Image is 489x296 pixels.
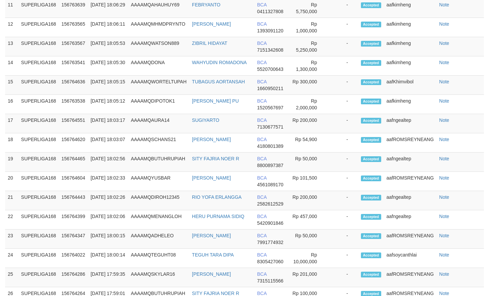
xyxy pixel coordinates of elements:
td: AAAAMQYUSBAR [128,172,189,191]
span: Accepted [361,2,381,8]
td: - [327,210,358,230]
td: aafngealtep [384,153,437,172]
span: BCA [257,117,267,123]
a: RIO YOFA ERLANGGA [192,194,242,200]
span: 8305427060 [257,259,284,264]
span: BCA [257,156,267,161]
td: 23 [5,230,18,249]
td: Rp 10,000,000 [288,249,327,268]
td: 24 [5,249,18,268]
span: BCA [257,79,267,84]
td: - [327,268,358,287]
td: AAAAMQWORTELTUPAH [128,76,189,95]
td: AAAAMQWATSON889 [128,37,189,56]
a: Note [439,156,449,161]
a: [PERSON_NAME] [192,233,231,238]
td: [DATE] 18:05:12 [88,95,128,114]
td: [DATE] 18:05:15 [88,76,128,95]
td: Rp 1,300,000 [288,56,327,76]
td: 156764347 [59,230,88,249]
td: 19 [5,153,18,172]
td: SUPERLIGA168 [18,133,59,153]
td: Rp 457,000 [288,210,327,230]
td: SUPERLIGA168 [18,249,59,268]
span: 4561089170 [257,182,284,187]
td: - [327,172,358,191]
a: Note [439,214,449,219]
a: SUGIYARTO [192,117,219,123]
span: Accepted [361,214,381,220]
td: Rp 5,250,000 [288,37,327,56]
a: HERU PURNAMA SIDIQ [192,214,244,219]
td: SUPERLIGA168 [18,56,59,76]
td: AAAAMQDIPOTOK1 [128,95,189,114]
td: SUPERLIGA168 [18,230,59,249]
td: [DATE] 17:59:35 [88,268,128,287]
td: [DATE] 18:02:56 [88,153,128,172]
a: Note [439,41,449,46]
span: Accepted [361,195,381,200]
td: SUPERLIGA168 [18,76,59,95]
span: Accepted [361,233,381,239]
td: aafKhimvibol [384,76,437,95]
td: Rp 2,000,000 [288,95,327,114]
a: Note [439,98,449,104]
td: 156763565 [59,18,88,37]
td: aafngealtep [384,210,437,230]
span: BCA [257,41,267,46]
td: - [327,153,358,172]
td: 17 [5,114,18,133]
td: AAAAMQSCHANS21 [128,133,189,153]
td: 156763541 [59,56,88,76]
td: 156764022 [59,249,88,268]
td: aafkimheng [384,95,437,114]
td: - [327,95,358,114]
td: AAAAMQSKYLAR16 [128,268,189,287]
td: Rp 50,000 [288,230,327,249]
td: aafkimheng [384,56,437,76]
td: AAAAMQTEGUHT08 [128,249,189,268]
span: BCA [257,60,267,65]
td: AAAAMQBUTUHRUPIAH [128,153,189,172]
span: 8800897387 [257,163,284,168]
a: [PERSON_NAME] PU [192,98,239,104]
td: [DATE] 18:03:07 [88,133,128,153]
td: aafROMSREYNEANG [384,172,437,191]
td: SUPERLIGA168 [18,18,59,37]
td: Rp 54,900 [288,133,327,153]
a: Note [439,2,449,7]
span: Accepted [361,137,381,143]
span: BCA [257,194,267,200]
td: [DATE] 18:03:17 [88,114,128,133]
span: 0411327808 [257,9,284,14]
td: AAAAMQADHELEO [128,230,189,249]
a: Note [439,175,449,181]
td: - [327,249,358,268]
td: 15 [5,76,18,95]
span: BCA [257,252,267,258]
td: SUPERLIGA168 [18,153,59,172]
span: 4180801389 [257,143,284,149]
td: [DATE] 18:05:30 [88,56,128,76]
a: Note [439,194,449,200]
td: [DATE] 18:02:33 [88,172,128,191]
span: Accepted [361,22,381,27]
td: AAAAMQDIROH12345 [128,191,189,210]
td: 21 [5,191,18,210]
td: SUPERLIGA168 [18,191,59,210]
td: 156764399 [59,210,88,230]
td: [DATE] 18:06:11 [88,18,128,37]
td: - [327,230,358,249]
td: Rp 101,500 [288,172,327,191]
td: AAAAMQDONA [128,56,189,76]
td: - [327,114,358,133]
td: 12 [5,18,18,37]
a: SITY FAJRIA NOER R [192,291,239,296]
td: aafkimheng [384,37,437,56]
span: BCA [257,98,267,104]
td: 156764551 [59,114,88,133]
a: TUBAGUS AORTANSAH [192,79,245,84]
span: Accepted [361,176,381,181]
span: Accepted [361,99,381,104]
a: [PERSON_NAME] [192,21,231,27]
